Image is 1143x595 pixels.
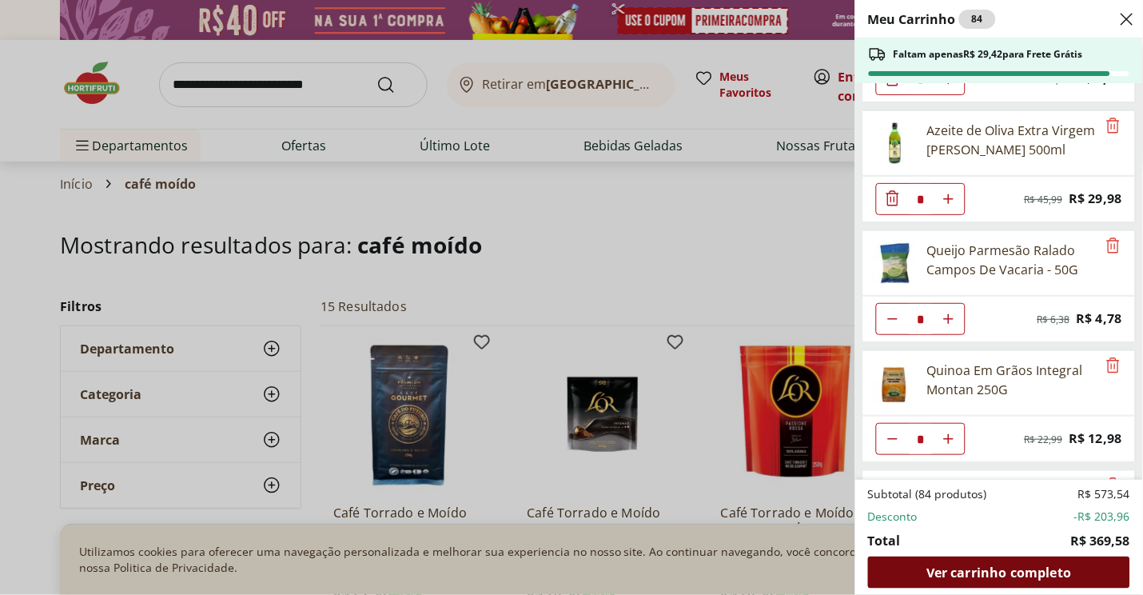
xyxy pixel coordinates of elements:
[959,10,996,29] div: 84
[1025,194,1063,206] span: R$ 45,99
[868,509,918,525] span: Desconto
[1104,357,1123,376] button: Remove
[868,486,987,502] span: Subtotal (84 produtos)
[927,241,1097,279] div: Queijo Parmesão Ralado Campos De Vacaria - 50G
[1069,188,1122,210] span: R$ 29,98
[894,48,1083,61] span: Faltam apenas R$ 29,42 para Frete Grátis
[868,557,1130,589] a: Ver carrinho completo
[1074,509,1130,525] span: -R$ 203,96
[873,361,918,405] img: Principal
[877,423,909,455] button: Diminuir Quantidade
[933,183,965,215] button: Aumentar Quantidade
[927,361,1097,399] div: Quinoa Em Grãos Integral Montan 250G
[933,303,965,335] button: Aumentar Quantidade
[1104,117,1123,136] button: Remove
[868,531,901,550] span: Total
[868,10,996,29] h2: Meu Carrinho
[909,424,933,454] input: Quantidade Atual
[1077,308,1122,329] span: R$ 4,78
[933,423,965,455] button: Aumentar Quantidade
[926,566,1071,579] span: Ver carrinho completo
[1078,486,1130,502] span: R$ 573,54
[1069,428,1122,449] span: R$ 12,98
[927,121,1097,159] div: Azeite de Oliva Extra Virgem [PERSON_NAME] 500ml
[1071,531,1130,550] span: R$ 369,58
[1037,313,1070,326] span: R$ 6,38
[873,241,918,286] img: Principal
[909,304,933,334] input: Quantidade Atual
[1104,477,1123,496] button: Remove
[909,184,933,214] input: Quantidade Atual
[877,303,909,335] button: Diminuir Quantidade
[873,121,918,166] img: Principal
[877,183,909,215] button: Diminuir Quantidade
[1104,237,1123,256] button: Remove
[1025,433,1063,446] span: R$ 22,99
